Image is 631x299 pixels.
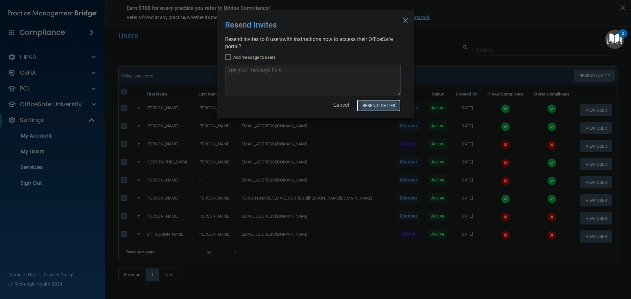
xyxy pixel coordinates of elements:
[225,55,233,60] input: Add message to users
[225,53,276,61] label: Add message to users
[225,15,379,34] div: Resend Invites
[403,13,409,26] span: ×
[622,33,624,42] div: 2
[333,102,349,108] a: Cancel
[225,36,401,50] div: Resend invites to 8 user with instructions how to access their OfficeSafe portal?
[280,36,283,42] span: s
[357,99,401,112] button: Resend Invites
[605,30,624,49] button: Open Resource Center, 2 new notifications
